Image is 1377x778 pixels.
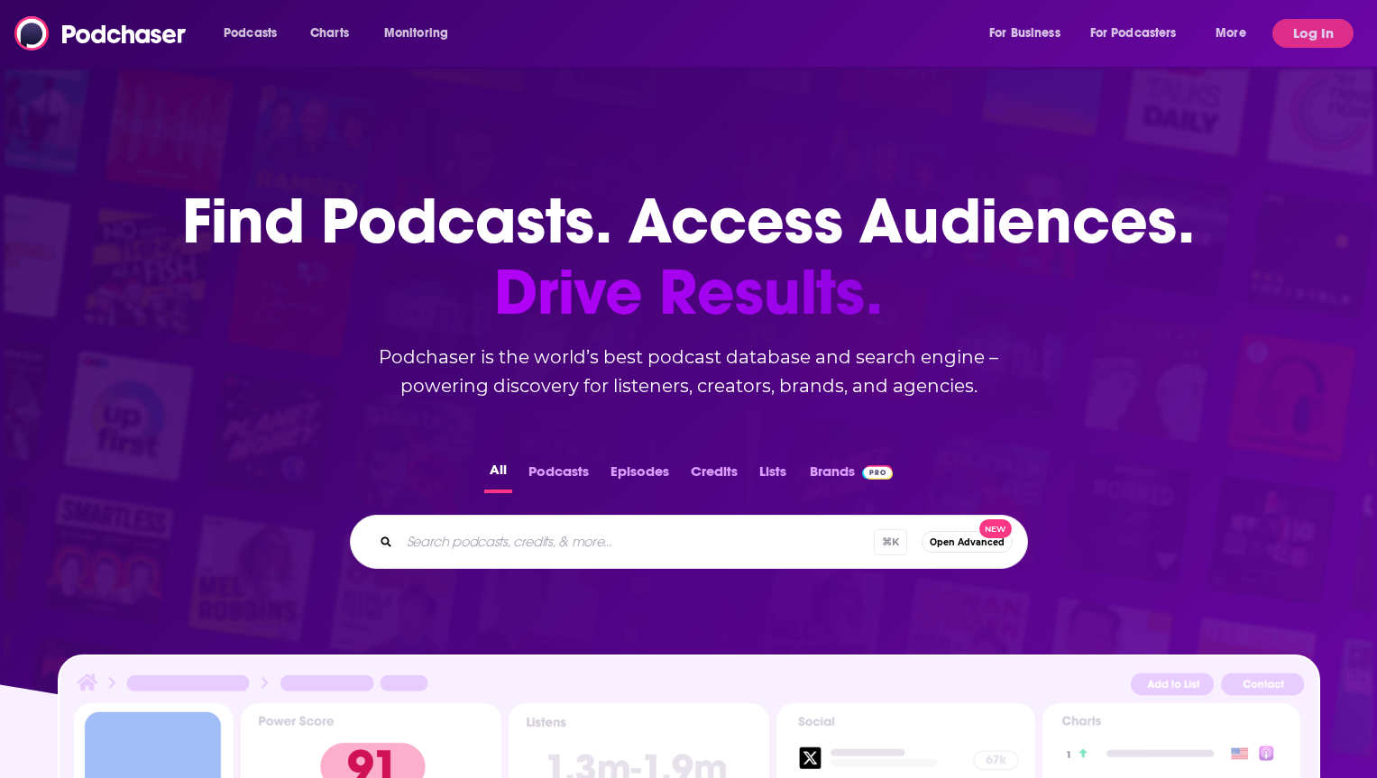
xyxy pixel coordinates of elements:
[1203,19,1269,48] button: open menu
[922,531,1013,553] button: Open AdvancedNew
[1090,21,1177,46] span: For Podcasters
[350,515,1028,569] div: Search podcasts, credits, & more...
[14,16,188,50] img: Podchaser - Follow, Share and Rate Podcasts
[1079,19,1203,48] button: open menu
[182,186,1195,328] h1: Find Podcasts. Access Audiences.
[1272,19,1354,48] button: Log In
[810,458,894,493] a: BrandsPodchaser Pro
[310,21,349,46] span: Charts
[523,458,594,493] button: Podcasts
[182,257,1195,328] span: Drive Results.
[605,458,675,493] button: Episodes
[977,19,1083,48] button: open menu
[484,458,512,493] button: All
[1216,21,1246,46] span: More
[979,519,1012,538] span: New
[685,458,743,493] button: Credits
[399,527,874,556] input: Search podcasts, credits, & more...
[211,19,300,48] button: open menu
[372,19,472,48] button: open menu
[224,21,277,46] span: Podcasts
[328,343,1050,400] h2: Podchaser is the world’s best podcast database and search engine – powering discovery for listene...
[298,19,360,48] a: Charts
[989,21,1060,46] span: For Business
[384,21,448,46] span: Monitoring
[930,537,1005,547] span: Open Advanced
[862,465,894,480] img: Podchaser Pro
[754,458,792,493] button: Lists
[874,529,907,555] span: ⌘ K
[74,671,1304,702] img: Podcast Insights Header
